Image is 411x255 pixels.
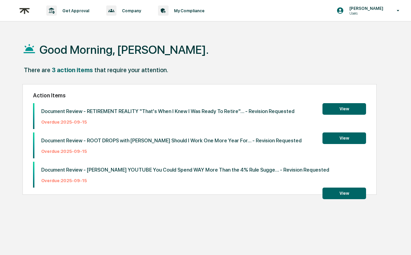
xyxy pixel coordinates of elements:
p: My Compliance [169,8,208,13]
div: that require your attention. [94,66,168,74]
img: logo [16,2,33,19]
div: There are [24,66,50,74]
p: Overdue: 2025-09-15 [41,119,295,125]
p: Document Review - RETIREMENT REALITY "That's When I Knew I Was Ready To Retire"... - Revision Req... [41,108,295,114]
a: View [322,105,366,112]
p: Overdue: 2025-09-15 [41,149,302,154]
h1: Good Morning, [PERSON_NAME]. [39,43,209,57]
p: Document Review - ROOT DROPS with [PERSON_NAME] Should I Work One More Year For... - Revision Req... [41,138,302,144]
button: View [322,103,366,115]
a: View [322,134,366,141]
p: Get Approval [57,8,93,13]
p: Document Review - [PERSON_NAME] YOUTUBE You Could Spend WAY More Than the 4% Rule Sugge... - Revi... [41,167,329,173]
p: Users [344,11,387,16]
button: View [322,188,366,199]
h2: Action Items [33,92,366,99]
div: 3 action items [52,66,93,74]
button: View [322,132,366,144]
p: Overdue: 2025-09-15 [41,178,329,183]
a: View [322,190,366,196]
p: Company [116,8,144,13]
p: [PERSON_NAME] [344,6,387,11]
